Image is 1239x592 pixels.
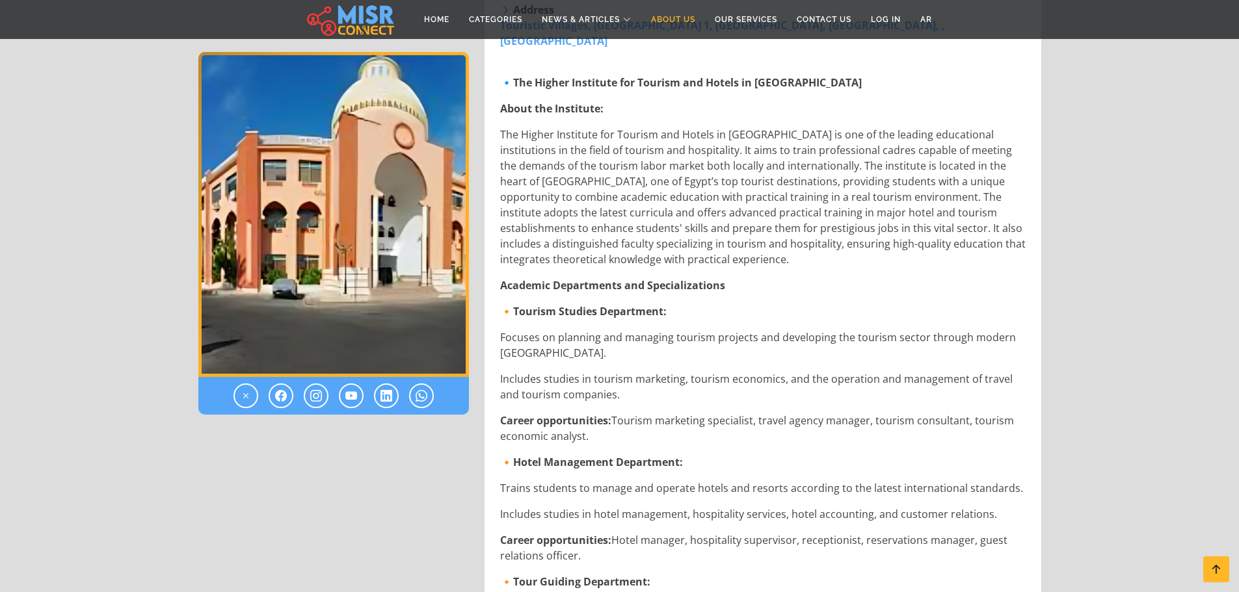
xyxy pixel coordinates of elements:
[500,454,1028,470] p: 🔸
[500,506,1028,522] p: Includes studies in hotel management, hospitality services, hotel accounting, and customer relati...
[861,7,911,32] a: Log in
[532,7,641,32] a: News & Articles
[500,329,1028,361] p: Focuses on planning and managing tourism projects and developing the tourism sector through moder...
[500,75,1028,90] p: 🔹
[513,75,862,90] strong: The Higher Institute for Tourism and Hotels in [GEOGRAPHIC_DATA]
[307,3,394,36] img: main.misr_connect
[198,52,469,377] div: 1 / 1
[414,7,459,32] a: Home
[500,413,1028,444] p: Tourism marketing specialist, travel agency manager, tourism consultant, tourism economic analyst.
[513,574,650,589] strong: Tour Guiding Department:
[500,371,1028,402] p: Includes studies in tourism marketing, tourism economics, and the operation and management of tra...
[500,127,1028,267] p: The Higher Institute for Tourism and Hotels in [GEOGRAPHIC_DATA] is one of the leading educationa...
[911,7,942,32] a: AR
[459,7,532,32] a: Categories
[500,533,611,547] strong: Career opportunities:
[542,14,620,25] span: News & Articles
[513,455,683,469] strong: Hotel Management Department:
[198,52,469,377] img: The Higher Institute for Tourism and Hotels in Hurghada
[513,304,667,318] strong: Tourism Studies Department:
[641,7,705,32] a: About Us
[500,574,1028,589] p: 🔸
[787,7,861,32] a: Contact Us
[500,101,604,116] strong: About the Institute:
[500,532,1028,563] p: Hotel manager, hospitality supervisor, receptionist, reservations manager, guest relations officer.
[500,480,1028,496] p: Trains students to manage and operate hotels and resorts according to the latest international st...
[500,278,725,292] strong: Academic Departments and Specializations
[500,303,1028,319] p: 🔸
[705,7,787,32] a: Our Services
[500,413,611,428] strong: Career opportunities:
